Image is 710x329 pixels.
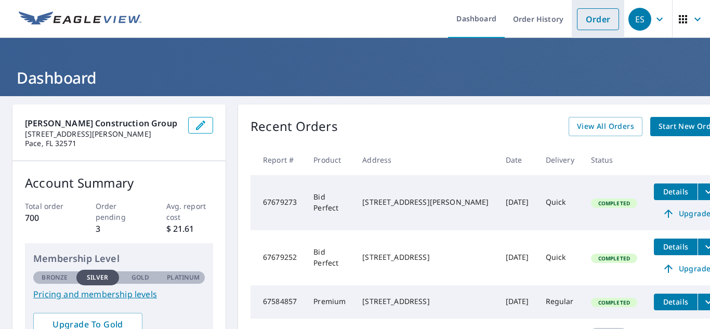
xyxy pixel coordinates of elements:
p: [PERSON_NAME] Construction Group [25,117,180,129]
a: Pricing and membership levels [33,288,205,300]
button: detailsBtn-67679273 [654,183,698,200]
p: 3 [96,222,143,235]
td: Regular [537,285,583,319]
p: Order pending [96,201,143,222]
button: detailsBtn-67584857 [654,294,698,310]
p: Gold [132,273,149,282]
span: Completed [592,200,636,207]
span: Details [660,242,691,252]
p: [STREET_ADDRESS][PERSON_NAME] [25,129,180,139]
a: Order [577,8,619,30]
td: Quick [537,230,583,285]
p: Avg. report cost [166,201,214,222]
h1: Dashboard [12,67,698,88]
div: [STREET_ADDRESS] [362,296,489,307]
th: Product [305,144,354,175]
td: [DATE] [497,230,537,285]
th: Date [497,144,537,175]
td: [DATE] [497,175,537,230]
td: Bid Perfect [305,230,354,285]
div: [STREET_ADDRESS] [362,252,489,262]
td: 67584857 [251,285,305,319]
span: Details [660,187,691,196]
p: Bronze [42,273,68,282]
a: View All Orders [569,117,642,136]
td: 67679252 [251,230,305,285]
span: Details [660,297,691,307]
p: Pace, FL 32571 [25,139,180,148]
td: [DATE] [497,285,537,319]
td: 67679273 [251,175,305,230]
button: detailsBtn-67679252 [654,239,698,255]
p: Total order [25,201,72,212]
p: Silver [87,273,109,282]
p: 700 [25,212,72,224]
p: Recent Orders [251,117,338,136]
span: View All Orders [577,120,634,133]
p: Membership Level [33,252,205,266]
td: Premium [305,285,354,319]
p: Account Summary [25,174,213,192]
div: [STREET_ADDRESS][PERSON_NAME] [362,197,489,207]
th: Address [354,144,497,175]
div: ES [628,8,651,31]
th: Delivery [537,144,583,175]
td: Quick [537,175,583,230]
img: EV Logo [19,11,141,27]
td: Bid Perfect [305,175,354,230]
span: Completed [592,299,636,306]
span: Completed [592,255,636,262]
p: Platinum [167,273,200,282]
p: $ 21.61 [166,222,214,235]
th: Status [583,144,646,175]
th: Report # [251,144,305,175]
